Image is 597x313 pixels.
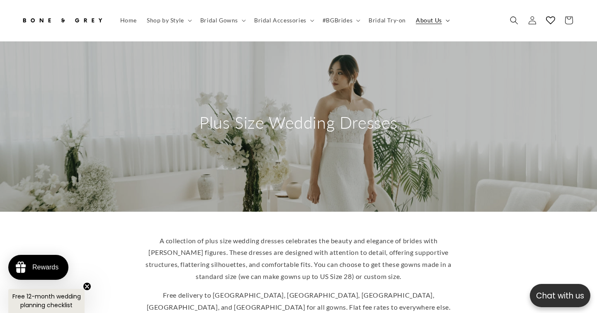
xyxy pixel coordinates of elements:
[364,12,411,29] a: Bridal Try-on
[142,12,195,29] summary: Shop by Style
[530,284,590,307] button: Open chatbox
[318,12,364,29] summary: #BGBrides
[8,289,85,313] div: Free 12-month wedding planning checklistClose teaser
[505,12,523,30] summary: Search
[411,12,453,29] summary: About Us
[147,17,184,24] span: Shop by Style
[369,17,406,24] span: Bridal Try-on
[12,292,81,309] span: Free 12-month wedding planning checklist
[18,8,107,33] a: Bone and Grey Bridal
[530,290,590,302] p: Chat with us
[200,17,238,24] span: Bridal Gowns
[32,264,58,271] div: Rewards
[195,12,249,29] summary: Bridal Gowns
[323,17,352,24] span: #BGBrides
[83,282,91,291] button: Close teaser
[254,17,306,24] span: Bridal Accessories
[115,12,142,29] a: Home
[199,112,398,133] h2: Plus Size Wedding Dresses
[416,17,442,24] span: About Us
[137,235,460,283] p: A collection of plus size wedding dresses celebrates the beauty and elegance of brides with [PERS...
[21,12,104,30] img: Bone and Grey Bridal
[120,17,137,24] span: Home
[249,12,318,29] summary: Bridal Accessories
